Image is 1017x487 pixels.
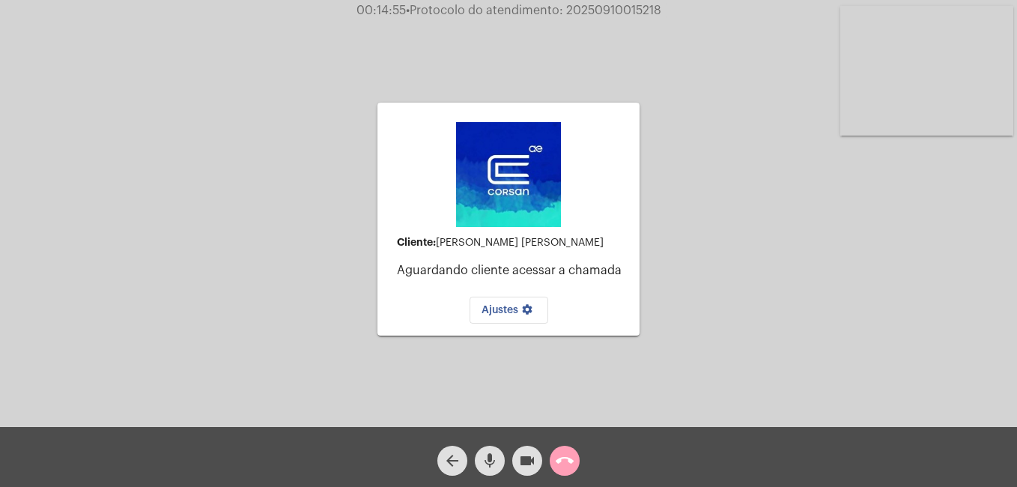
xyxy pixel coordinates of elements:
mat-icon: settings [518,303,536,321]
p: Aguardando cliente acessar a chamada [397,264,628,277]
mat-icon: call_end [556,452,574,470]
button: Ajustes [470,297,548,324]
div: [PERSON_NAME] [PERSON_NAME] [397,237,628,249]
span: • [406,4,410,16]
span: 00:14:55 [356,4,406,16]
mat-icon: videocam [518,452,536,470]
strong: Cliente: [397,237,436,247]
mat-icon: mic [481,452,499,470]
img: d4669ae0-8c07-2337-4f67-34b0df7f5ae4.jpeg [456,122,561,227]
mat-icon: arrow_back [443,452,461,470]
span: Protocolo do atendimento: 20250910015218 [406,4,661,16]
span: Ajustes [482,305,536,315]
